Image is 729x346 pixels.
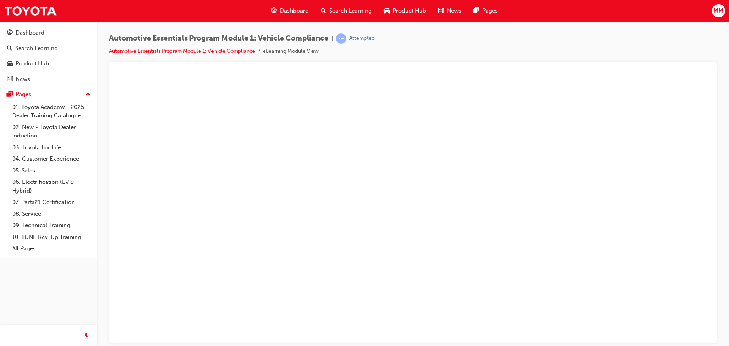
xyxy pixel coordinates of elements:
[265,3,315,19] a: guage-iconDashboard
[438,6,444,16] span: news-icon
[84,331,89,340] span: prev-icon
[393,6,426,15] span: Product Hub
[263,47,319,56] li: eLearning Module View
[16,90,31,99] div: Pages
[3,24,94,87] button: DashboardSearch LearningProduct HubNews
[271,6,277,16] span: guage-icon
[9,176,94,196] a: 06. Electrification (EV & Hybrid)
[321,6,326,16] span: search-icon
[378,3,432,19] a: car-iconProduct Hub
[315,3,378,19] a: search-iconSearch Learning
[7,60,13,67] span: car-icon
[3,72,94,86] a: News
[482,6,498,15] span: Pages
[349,35,375,42] div: Attempted
[3,87,94,101] button: Pages
[3,26,94,40] a: Dashboard
[15,44,58,53] div: Search Learning
[7,91,13,98] span: pages-icon
[9,196,94,208] a: 07. Parts21 Certification
[447,6,461,15] span: News
[9,142,94,153] a: 03. Toyota For Life
[473,6,479,16] span: pages-icon
[16,59,49,68] div: Product Hub
[7,76,13,83] span: news-icon
[9,243,94,254] a: All Pages
[4,2,57,19] img: Trak
[9,220,94,231] a: 09. Technical Training
[9,101,94,122] a: 01. Toyota Academy - 2025 Dealer Training Catalogue
[3,57,94,71] a: Product Hub
[384,6,390,16] span: car-icon
[16,28,44,37] div: Dashboard
[3,41,94,55] a: Search Learning
[109,34,328,43] span: Automotive Essentials Program Module 1: Vehicle Compliance
[467,3,504,19] a: pages-iconPages
[329,6,372,15] span: Search Learning
[713,6,723,15] span: MM
[331,34,333,43] span: |
[85,90,91,100] span: up-icon
[9,208,94,220] a: 08. Service
[9,231,94,243] a: 10. TUNE Rev-Up Training
[16,75,30,84] div: News
[9,165,94,177] a: 05. Sales
[336,33,346,44] span: learningRecordVerb_ATTEMPT-icon
[7,45,12,52] span: search-icon
[109,48,255,54] a: Automotive Essentials Program Module 1: Vehicle Compliance
[280,6,309,15] span: Dashboard
[432,3,467,19] a: news-iconNews
[712,4,725,17] button: MM
[7,30,13,36] span: guage-icon
[9,122,94,142] a: 02. New - Toyota Dealer Induction
[9,153,94,165] a: 04. Customer Experience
